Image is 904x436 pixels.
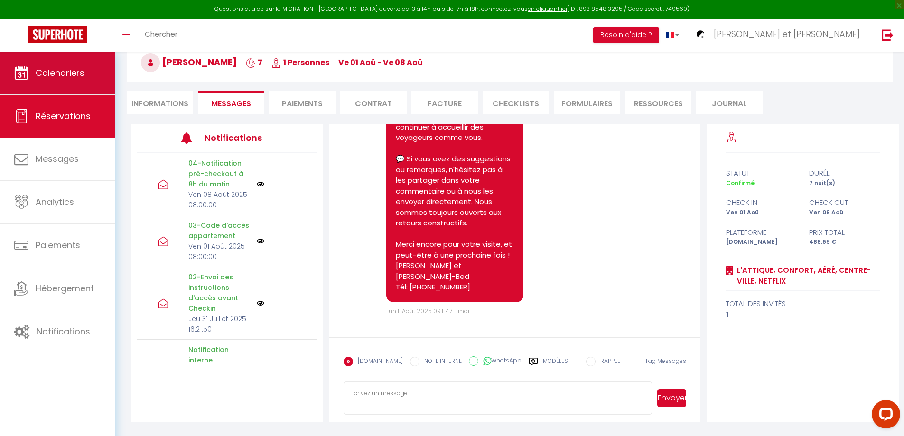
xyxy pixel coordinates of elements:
[271,57,329,68] span: 1 Personnes
[596,357,620,367] label: RAPPEL
[543,357,568,373] label: Modèles
[720,227,803,238] div: Plateforme
[720,197,803,208] div: check in
[188,158,251,189] p: 04-Notification pré-checkout à 8h du matin
[478,356,522,367] label: WhatsApp
[257,299,264,307] img: NO IMAGE
[726,309,880,321] div: 1
[145,29,177,39] span: Chercher
[36,239,80,251] span: Paiements
[411,91,478,114] li: Facture
[36,196,74,208] span: Analytics
[188,189,251,210] p: Ven 08 Août 2025 08:00:00
[419,357,462,367] label: NOTE INTERNE
[386,307,471,315] span: Lun 11 Août 2025 09:11:47 - mail
[36,153,79,165] span: Messages
[554,91,620,114] li: FORMULAIRES
[188,241,251,262] p: Ven 01 Août 2025 08:00:00
[657,389,686,407] button: Envoyer
[593,27,659,43] button: Besoin d'aide ?
[803,167,886,179] div: durée
[803,197,886,208] div: check out
[625,91,691,114] li: Ressources
[36,110,91,122] span: Réservations
[714,28,860,40] span: [PERSON_NAME] et [PERSON_NAME]
[211,98,251,109] span: Messages
[188,314,251,334] p: Jeu 31 Juillet 2025 16:21:50
[720,238,803,247] div: [DOMAIN_NAME]
[483,91,549,114] li: CHECKLISTS
[340,91,407,114] li: Contrat
[36,67,84,79] span: Calendriers
[37,325,90,337] span: Notifications
[726,298,880,309] div: total des invités
[141,56,237,68] span: [PERSON_NAME]
[803,208,886,217] div: Ven 08 Aoû
[803,227,886,238] div: Prix total
[257,180,264,188] img: NO IMAGE
[734,265,880,287] a: L'Attique, confort, aéré, centre-ville, Netflix
[338,57,423,68] span: ve 01 Aoû - ve 08 Aoû
[803,238,886,247] div: 488.65 €
[726,179,755,187] span: Confirmé
[257,237,264,245] img: NO IMAGE
[28,26,87,43] img: Super Booking
[353,357,403,367] label: [DOMAIN_NAME]
[188,344,251,407] p: Notification interne prestataire ([PERSON_NAME] et [PERSON_NAME])
[188,220,251,241] p: 03-Code d'accès appartement
[36,282,94,294] span: Hébergement
[720,167,803,179] div: statut
[528,5,567,13] a: en cliquant ici
[246,57,262,68] span: 7
[693,27,708,41] img: ...
[205,127,280,148] h3: Notifications
[803,179,886,188] div: 7 nuit(s)
[138,19,185,52] a: Chercher
[720,208,803,217] div: Ven 01 Aoû
[127,91,193,114] li: Informations
[882,29,894,41] img: logout
[864,396,904,436] iframe: LiveChat chat widget
[686,19,872,52] a: ... [PERSON_NAME] et [PERSON_NAME]
[188,272,251,314] p: 02-Envoi des instructions d'accès avant Checkin
[269,91,336,114] li: Paiements
[645,357,686,365] span: Tag Messages
[696,91,763,114] li: Journal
